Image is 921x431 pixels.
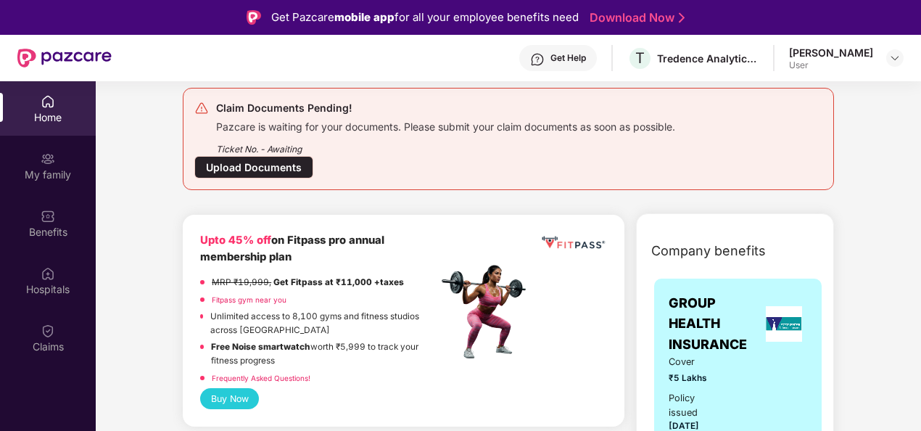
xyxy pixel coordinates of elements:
[766,306,802,342] img: insurerLogo
[211,340,437,367] p: worth ₹5,999 to track your fitness progress
[540,232,608,253] img: fppp.png
[550,52,586,64] div: Get Help
[41,324,55,338] img: svg+xml;base64,PHN2ZyBpZD0iQ2xhaW0iIHhtbG5zPSJodHRwOi8vd3d3LnczLm9yZy8yMDAwL3N2ZyIgd2lkdGg9IjIwIi...
[635,49,645,67] span: T
[657,52,759,65] div: Tredence Analytics Solutions Private Limited
[669,372,720,385] span: ₹5 Lakhs
[334,10,395,24] strong: mobile app
[789,59,873,71] div: User
[216,134,675,156] div: Ticket No. - Awaiting
[216,117,675,134] div: Pazcare is waiting for your documents. Please submit your claim documents as soon as possible.
[200,388,259,409] button: Buy Now
[200,234,271,247] b: Upto 45% off
[669,355,720,369] span: Cover
[212,277,271,287] del: MRP ₹19,999,
[41,94,55,109] img: svg+xml;base64,PHN2ZyBpZD0iSG9tZSIgeG1sbnM9Imh0dHA6Ly93d3cudzMub3JnLzIwMDAvc3ZnIiB3aWR0aD0iMjAiIG...
[211,342,310,352] strong: Free Noise smartwatch
[41,266,55,281] img: svg+xml;base64,PHN2ZyBpZD0iSG9zcGl0YWxzIiB4bWxucz0iaHR0cDovL3d3dy53My5vcmcvMjAwMC9zdmciIHdpZHRoPS...
[271,9,579,26] div: Get Pazcare for all your employee benefits need
[437,261,539,363] img: fpp.png
[194,156,313,178] div: Upload Documents
[669,293,760,355] span: GROUP HEALTH INSURANCE
[41,152,55,166] img: svg+xml;base64,PHN2ZyB3aWR0aD0iMjAiIGhlaWdodD0iMjAiIHZpZXdCb3g9IjAgMCAyMCAyMCIgZmlsbD0ibm9uZSIgeG...
[200,234,384,263] b: on Fitpass pro annual membership plan
[679,10,685,25] img: Stroke
[210,310,437,337] p: Unlimited access to 8,100 gyms and fitness studios across [GEOGRAPHIC_DATA]
[669,421,699,431] span: [DATE]
[669,391,720,420] div: Policy issued
[789,46,873,59] div: [PERSON_NAME]
[212,374,310,382] a: Frequently Asked Questions!
[194,101,209,115] img: svg+xml;base64,PHN2ZyB4bWxucz0iaHR0cDovL3d3dy53My5vcmcvMjAwMC9zdmciIHdpZHRoPSIyNCIgaGVpZ2h0PSIyNC...
[247,10,261,25] img: Logo
[530,52,545,67] img: svg+xml;base64,PHN2ZyBpZD0iSGVscC0zMngzMiIgeG1sbnM9Imh0dHA6Ly93d3cudzMub3JnLzIwMDAvc3ZnIiB3aWR0aD...
[212,295,286,304] a: Fitpass gym near you
[17,49,112,67] img: New Pazcare Logo
[651,241,766,261] span: Company benefits
[216,99,675,117] div: Claim Documents Pending!
[590,10,680,25] a: Download Now
[889,52,901,64] img: svg+xml;base64,PHN2ZyBpZD0iRHJvcGRvd24tMzJ4MzIiIHhtbG5zPSJodHRwOi8vd3d3LnczLm9yZy8yMDAwL3N2ZyIgd2...
[273,277,404,287] strong: Get Fitpass at ₹11,000 +taxes
[41,209,55,223] img: svg+xml;base64,PHN2ZyBpZD0iQmVuZWZpdHMiIHhtbG5zPSJodHRwOi8vd3d3LnczLm9yZy8yMDAwL3N2ZyIgd2lkdGg9Ij...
